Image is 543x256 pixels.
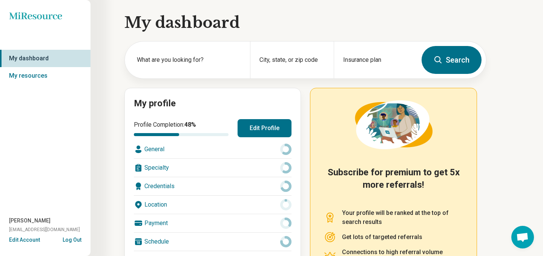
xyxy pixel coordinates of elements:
button: Search [422,46,482,74]
button: Edit Profile [238,119,291,137]
div: Location [134,196,291,214]
div: General [134,140,291,158]
h2: Subscribe for premium to get 5x more referrals! [324,166,463,199]
div: Schedule [134,233,291,251]
span: [PERSON_NAME] [9,217,51,225]
div: Specialty [134,159,291,177]
button: Edit Account [9,236,40,244]
p: Get lots of targeted referrals [342,233,422,242]
span: [EMAIL_ADDRESS][DOMAIN_NAME] [9,226,80,233]
div: Profile Completion: [134,120,229,136]
div: Credentials [134,177,291,195]
h1: My dashboard [124,12,486,33]
h2: My profile [134,97,291,110]
span: 48 % [184,121,196,128]
a: Open chat [511,226,534,248]
div: Payment [134,214,291,232]
label: What are you looking for? [137,55,241,64]
button: Log Out [63,236,81,242]
p: Your profile will be ranked at the top of search results [342,208,463,227]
